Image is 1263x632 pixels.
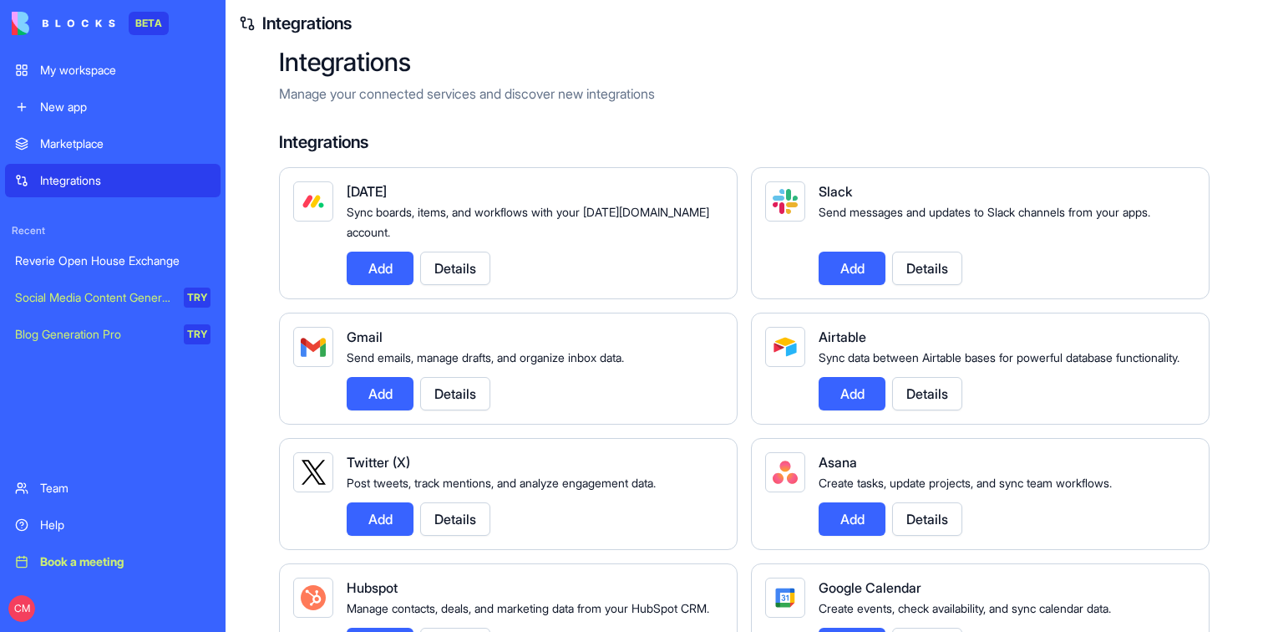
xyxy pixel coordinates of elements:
a: Team [5,471,221,505]
div: Team [40,480,210,497]
span: Google Calendar [819,579,921,596]
span: Twitter (X) [347,454,410,471]
span: Manage contacts, deals, and marketing data from your HubSpot CRM. [347,601,709,615]
div: Marketplace [40,135,210,152]
span: Send messages and updates to Slack channels from your apps. [819,205,1150,219]
span: Recent [5,224,221,237]
p: Manage your connected services and discover new integrations [279,84,1210,104]
button: Details [420,252,490,285]
span: CM [8,595,35,622]
a: My workspace [5,54,221,87]
button: Details [892,252,962,285]
span: Post tweets, track mentions, and analyze engagement data. [347,476,656,490]
button: Details [420,377,490,410]
div: Book a meeting [40,553,210,570]
span: Gmail [347,329,383,345]
img: logo [12,12,115,35]
a: New app [5,90,221,124]
div: Reverie Open House Exchange [15,252,210,269]
a: Social Media Content GeneratorTRY [5,281,221,314]
div: Help [40,517,210,533]
div: TRY [184,288,210,308]
a: Help [5,508,221,542]
a: Integrations [262,12,352,35]
button: Add [347,252,413,285]
a: Reverie Open House Exchange [5,244,221,278]
span: Sync boards, items, and workflows with your [DATE][DOMAIN_NAME] account. [347,205,709,239]
div: TRY [184,324,210,344]
div: Social Media Content Generator [15,289,172,306]
span: Send emails, manage drafts, and organize inbox data. [347,350,624,364]
a: BETA [12,12,169,35]
span: Create events, check availability, and sync calendar data. [819,601,1111,615]
button: Details [892,502,962,536]
a: Integrations [5,164,221,197]
h4: Integrations [279,130,1210,154]
button: Details [892,377,962,410]
button: Details [420,502,490,536]
span: Sync data between Airtable bases for powerful database functionality. [819,350,1179,364]
span: Hubspot [347,579,398,596]
button: Add [819,377,885,410]
div: Integrations [40,172,210,189]
span: Asana [819,454,857,471]
button: Add [347,377,413,410]
a: Marketplace [5,127,221,161]
a: Book a meeting [5,545,221,578]
div: My workspace [40,62,210,79]
button: Add [819,502,885,536]
button: Add [347,502,413,536]
span: [DATE] [347,183,387,200]
div: BETA [129,12,169,35]
div: New app [40,99,210,115]
span: Slack [819,183,852,200]
span: Create tasks, update projects, and sync team workflows. [819,476,1112,490]
h2: Integrations [279,47,1210,77]
button: Add [819,252,885,285]
span: Airtable [819,329,866,345]
a: Blog Generation ProTRY [5,318,221,351]
div: Blog Generation Pro [15,326,172,343]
